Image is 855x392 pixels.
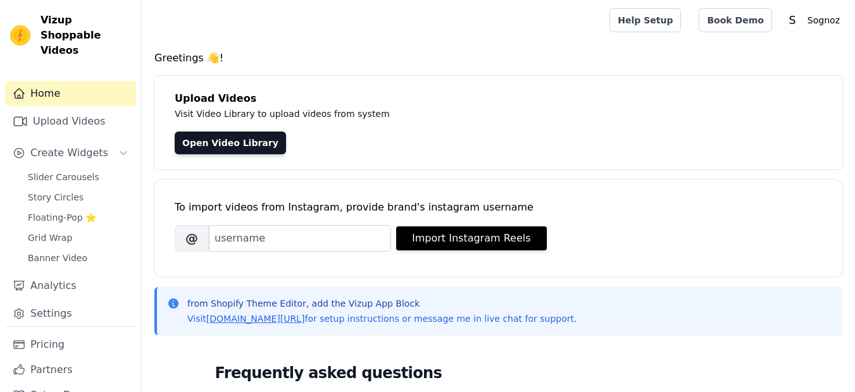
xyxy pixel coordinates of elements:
[782,9,845,32] button: S Sognoz
[28,252,87,264] span: Banner Video
[5,357,136,383] a: Partners
[396,226,547,250] button: Import Instagram Reels
[30,145,108,161] span: Create Widgets
[5,301,136,326] a: Settings
[20,209,136,226] a: Floating-Pop ⭐
[215,360,782,386] h2: Frequently asked questions
[154,51,842,66] h4: Greetings 👋!
[5,140,136,166] button: Create Widgets
[175,225,209,252] span: @
[789,14,796,27] text: S
[175,106,742,121] p: Visit Video Library to upload videos from system
[699,8,771,32] a: Book Demo
[20,168,136,186] a: Slider Carousels
[5,109,136,134] a: Upload Videos
[20,249,136,267] a: Banner Video
[10,25,30,46] img: Vizup
[5,273,136,298] a: Analytics
[5,332,136,357] a: Pricing
[20,188,136,206] a: Story Circles
[175,91,822,106] h4: Upload Videos
[206,314,305,324] a: [DOMAIN_NAME][URL]
[187,297,577,310] p: from Shopify Theme Editor, add the Vizup App Block
[28,211,96,224] span: Floating-Pop ⭐
[41,13,131,58] span: Vizup Shoppable Videos
[802,9,845,32] p: Sognoz
[28,171,99,183] span: Slider Carousels
[20,229,136,247] a: Grid Wrap
[5,81,136,106] a: Home
[28,191,84,204] span: Story Circles
[28,231,72,244] span: Grid Wrap
[209,225,391,252] input: username
[187,312,577,325] p: Visit for setup instructions or message me in live chat for support.
[175,132,286,154] a: Open Video Library
[609,8,681,32] a: Help Setup
[175,200,822,215] div: To import videos from Instagram, provide brand's instagram username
